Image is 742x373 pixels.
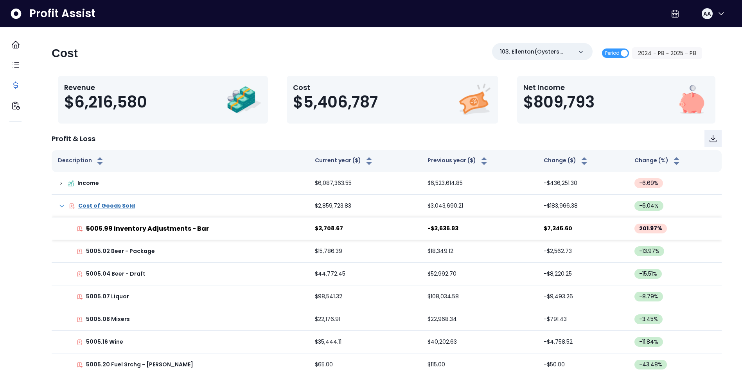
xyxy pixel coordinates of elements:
td: $52,992.70 [421,263,537,285]
td: -$8,220.25 [537,263,629,285]
button: Current year ($) [315,156,374,166]
td: $15,786.39 [309,240,421,263]
span: $6,216,580 [64,93,147,111]
p: 5005.02 Beer - Package [86,247,155,255]
td: -$436,251.30 [537,172,629,195]
img: Revenue [226,82,262,117]
td: $3,708.67 [309,217,421,240]
p: 5005.08 Mixers [86,315,130,323]
td: -$791.43 [537,308,629,331]
button: Change (%) [634,156,681,166]
td: $22,968.34 [421,308,537,331]
button: Previous year ($) [428,156,489,166]
span: Period [605,48,620,58]
td: $40,202.63 [421,331,537,353]
td: -$9,493.26 [537,285,629,308]
td: $22,176.91 [309,308,421,331]
p: Profit & Loss [52,133,95,144]
p: Income [77,179,99,187]
td: $6,087,363.55 [309,172,421,195]
td: $6,523,614.85 [421,172,537,195]
p: 103. Ellenton(Oysters Rock) [500,48,572,56]
td: -$3,636.93 [421,217,537,240]
td: $18,349.12 [421,240,537,263]
p: Cost [293,82,378,93]
p: Cost of Goods Sold [78,202,135,210]
span: -11.84 % [639,338,658,346]
td: -$2,562.73 [537,240,629,263]
span: -15.51 % [639,270,657,278]
p: 5005.07 Liquor [86,292,129,301]
span: $5,406,787 [293,93,378,111]
button: Download [704,130,722,147]
p: Revenue [64,82,147,93]
button: 2024 - P8 ~ 2025 - P8 [632,47,702,59]
button: Description [58,156,105,166]
td: $35,444.11 [309,331,421,353]
span: -13.97 % [639,247,659,255]
td: -$183,966.38 [537,195,629,217]
td: $7,345.60 [537,217,629,240]
span: -6.04 % [639,202,659,210]
td: -$4,758.52 [537,331,629,353]
span: -6.69 % [639,179,658,187]
span: -3.45 % [639,315,658,323]
td: $3,043,690.21 [421,195,537,217]
span: -8.79 % [639,292,658,301]
td: $108,034.58 [421,285,537,308]
span: Profit Assist [29,7,95,21]
img: Net Income [674,82,709,117]
td: $44,772.45 [309,263,421,285]
td: $2,859,723.83 [309,195,421,217]
p: 5005.99 Inventory Adjustments - Bar [86,224,209,233]
td: $98,541.32 [309,285,421,308]
span: 201.97 % [639,224,662,233]
span: -43.48 % [639,360,662,369]
button: Change ($) [544,156,589,166]
span: AA [703,10,711,18]
h2: Cost [52,46,78,60]
p: Net Income [523,82,595,93]
span: $809,793 [523,93,595,111]
img: Cost [457,82,492,117]
p: 5005.04 Beer - Draft [86,270,146,278]
p: 5005.16 Wine [86,338,123,346]
p: 5005.20 Fuel Srchg - [PERSON_NAME] [86,360,193,369]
